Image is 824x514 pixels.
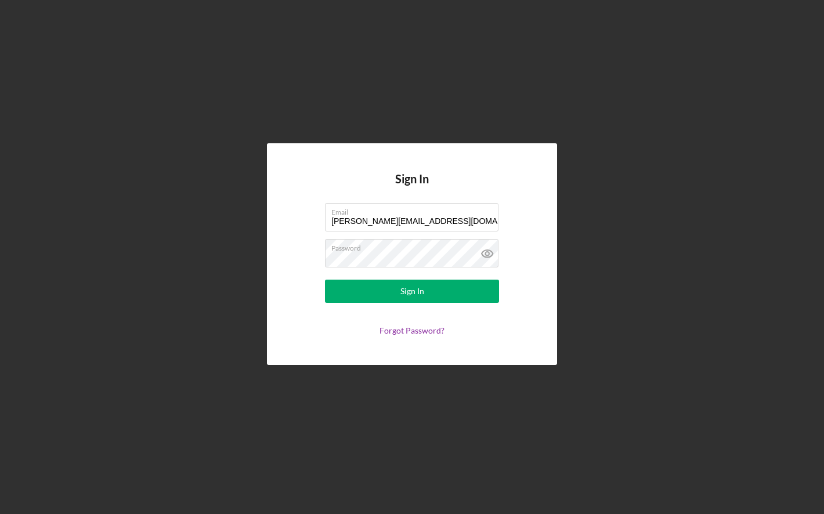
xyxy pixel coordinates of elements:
[331,240,498,252] label: Password
[400,280,424,303] div: Sign In
[380,325,444,335] a: Forgot Password?
[395,172,429,203] h4: Sign In
[325,280,499,303] button: Sign In
[331,204,498,216] label: Email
